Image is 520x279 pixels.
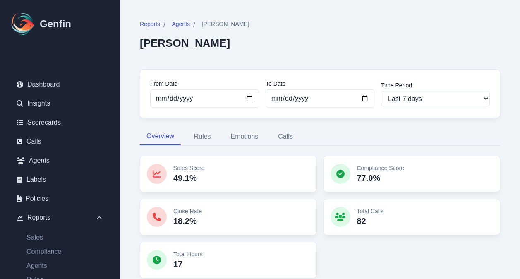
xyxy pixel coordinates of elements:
p: Total Hours [173,250,203,258]
label: Time Period [381,81,490,89]
a: Agents [172,20,190,30]
p: 18.2% [173,215,202,227]
a: Sales [20,233,110,243]
a: Scorecards [10,114,110,131]
a: Calls [10,133,110,150]
span: Agents [172,20,190,28]
span: / [163,20,165,30]
img: Logo [10,11,36,37]
p: 49.1% [173,172,204,184]
a: Policies [10,190,110,207]
a: Compliance [20,247,110,257]
p: Sales Score [173,164,204,172]
a: Labels [10,171,110,188]
p: 82 [357,215,384,227]
label: To Date [266,79,374,88]
a: Agents [20,261,110,271]
label: From Date [150,79,259,88]
button: Overview [140,128,181,145]
p: Total Calls [357,207,384,215]
h1: Genfin [40,17,71,31]
p: Compliance Score [357,164,404,172]
a: Agents [10,152,110,169]
h2: [PERSON_NAME] [140,37,249,49]
button: Calls [271,128,300,145]
span: [PERSON_NAME] [202,20,249,28]
span: Reports [140,20,160,28]
button: Rules [187,128,218,145]
span: / [193,20,195,30]
p: Close Rate [173,207,202,215]
a: Insights [10,95,110,112]
a: Dashboard [10,76,110,93]
p: 77.0% [357,172,404,184]
a: Reports [140,20,160,30]
button: Emotions [224,128,265,145]
p: 17 [173,258,203,270]
div: Reports [10,209,110,226]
